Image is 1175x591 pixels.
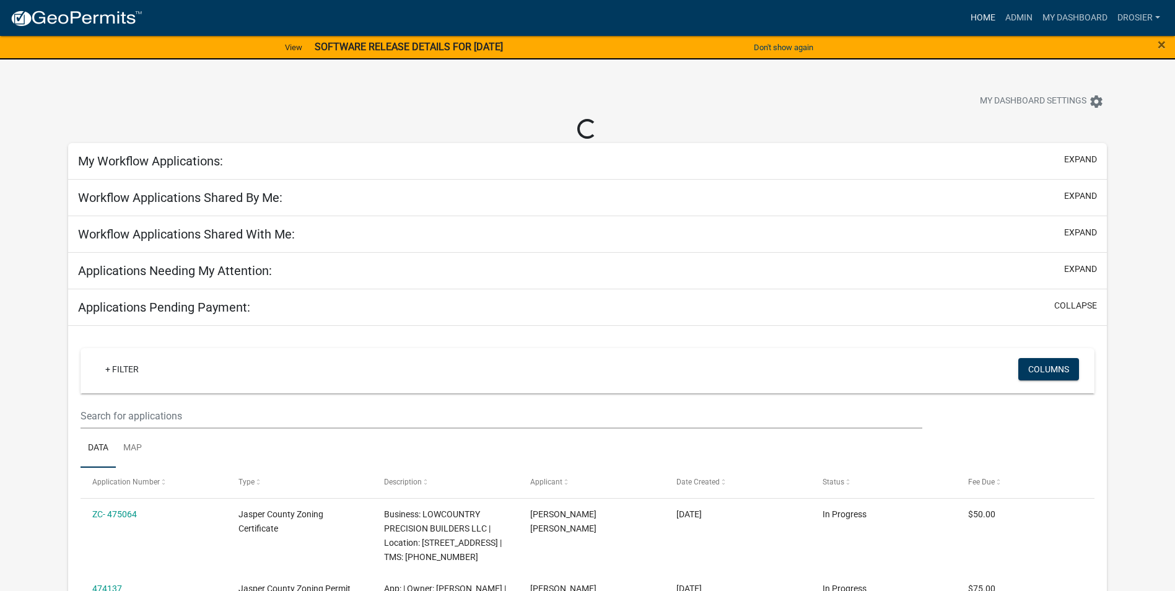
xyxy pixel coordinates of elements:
h5: Workflow Applications Shared With Me: [78,227,295,242]
button: My Dashboard Settingssettings [970,89,1114,113]
span: Status [823,478,844,486]
button: Close [1158,37,1166,52]
button: expand [1064,153,1097,166]
i: settings [1089,94,1104,109]
span: My Dashboard Settings [980,94,1086,109]
span: 09/08/2025 [676,509,702,519]
a: Home [966,6,1000,30]
datatable-header-cell: Applicant [518,468,665,497]
h5: My Workflow Applications: [78,154,223,169]
input: Search for applications [81,403,922,429]
span: Jasper County Zoning Certificate [238,509,323,533]
strong: SOFTWARE RELEASE DETAILS FOR [DATE] [315,41,503,53]
span: × [1158,36,1166,53]
datatable-header-cell: Application Number [81,468,227,497]
span: Date Created [676,478,720,486]
span: Applicant [530,478,562,486]
a: ZC- 475064 [92,509,137,519]
h5: Applications Pending Payment: [78,300,250,315]
span: Application Number [92,478,160,486]
button: Don't show again [749,37,818,58]
datatable-header-cell: Type [227,468,373,497]
button: expand [1064,263,1097,276]
span: In Progress [823,509,867,519]
a: + Filter [95,358,149,380]
a: Data [81,429,116,468]
span: Business: LOWCOUNTRY PRECISION BUILDERS LLC | Location: 6229 BEES CREEK RD | TMS: 085-00-02-052 [384,509,502,561]
span: Description [384,478,422,486]
datatable-header-cell: Date Created [665,468,811,497]
button: Columns [1018,358,1079,380]
button: collapse [1054,299,1097,312]
datatable-header-cell: Description [372,468,518,497]
span: Enrique Alexander Gonzales Reyes [530,509,596,533]
a: Map [116,429,149,468]
a: drosier [1112,6,1165,30]
button: expand [1064,190,1097,203]
a: Admin [1000,6,1037,30]
h5: Workflow Applications Shared By Me: [78,190,282,205]
span: Type [238,478,255,486]
a: My Dashboard [1037,6,1112,30]
a: View [280,37,307,58]
button: expand [1064,226,1097,239]
h5: Applications Needing My Attention: [78,263,272,278]
span: $50.00 [968,509,995,519]
datatable-header-cell: Fee Due [956,468,1103,497]
span: Fee Due [968,478,995,486]
datatable-header-cell: Status [810,468,956,497]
